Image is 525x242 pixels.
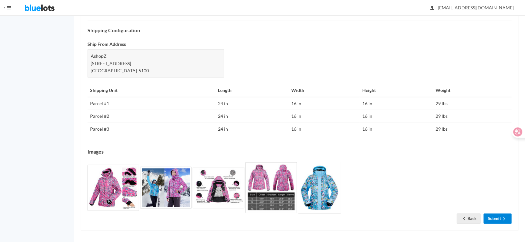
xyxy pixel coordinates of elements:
td: Parcel #1 [87,97,215,110]
td: 24 in [215,97,289,110]
td: 29 lbs [433,97,512,110]
img: e5ed5200-684c-4023-8ad7-7a66630fb93a-1736410559.jpg [298,162,341,214]
td: 24 in [215,110,289,123]
a: Submitarrow forward [484,214,512,224]
td: 24 in [215,123,289,135]
th: Weight [433,84,512,97]
h4: Images [87,149,512,155]
td: 16 in [289,123,360,135]
th: Height [360,84,433,97]
th: Shipping Unit [87,84,215,97]
span: [EMAIL_ADDRESS][DOMAIN_NAME] [431,5,514,10]
th: Width [289,84,360,97]
td: 16 in [360,110,433,123]
h4: Shipping Configuration [87,27,512,33]
img: 91d0bf1e-3b21-478f-be57-3a4c5f13d777-1736410558.jpg [193,167,244,208]
ion-icon: arrow forward [501,216,508,222]
td: 16 in [360,97,433,110]
td: Parcel #2 [87,110,215,123]
ion-icon: person [429,5,436,11]
ion-icon: arrow back [461,216,468,222]
img: 23c78fce-5ad8-4853-9e10-69651a15d97c-1736410557.jpg [87,165,139,211]
div: AshopZ [STREET_ADDRESS] [GEOGRAPHIC_DATA]-5100 [87,49,224,78]
label: Ship From Address [87,41,126,48]
td: 16 in [289,97,360,110]
img: f7af619c-0fb4-4b34-a615-e85f4c9c51a3-1736410557.jpg [140,167,192,209]
td: 29 lbs [433,110,512,123]
td: 16 in [289,110,360,123]
th: Length [215,84,289,97]
td: 29 lbs [433,123,512,135]
td: Parcel #3 [87,123,215,135]
img: cd736816-53c6-4f13-850e-4b479d7565e7-1736410558.jpg [245,162,297,213]
td: 16 in [360,123,433,135]
a: arrow backBack [457,214,481,224]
